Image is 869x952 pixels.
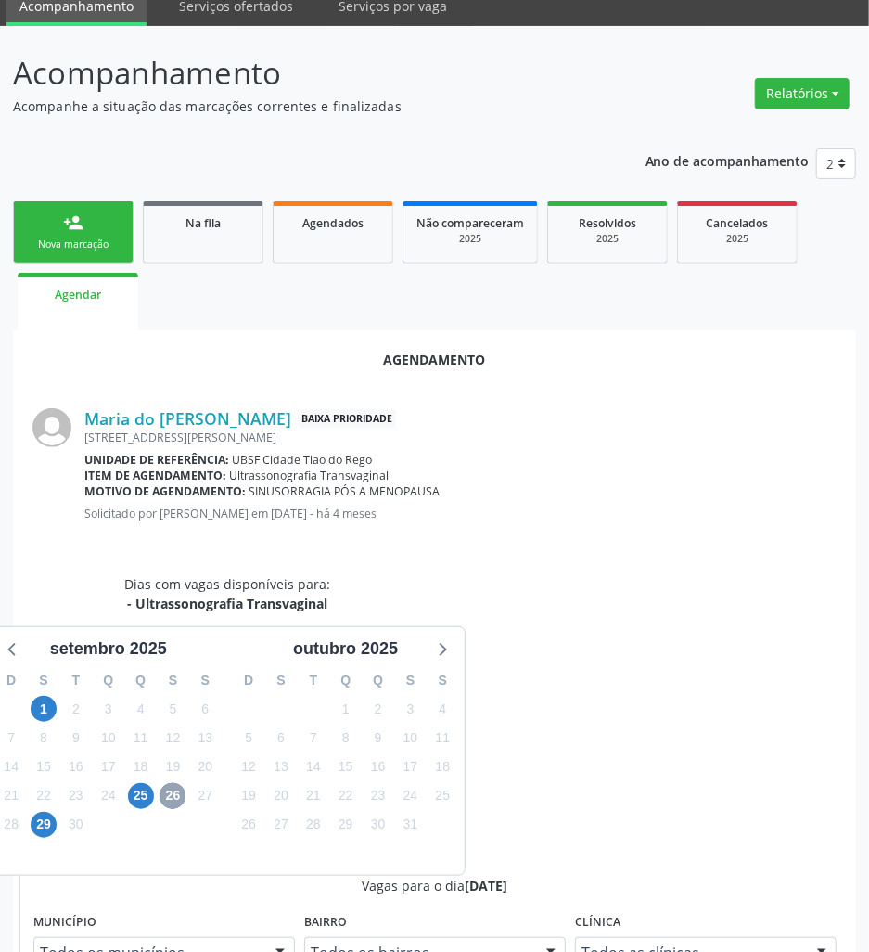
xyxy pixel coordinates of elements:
span: terça-feira, 2 de setembro de 2025 [63,696,89,722]
p: Acompanhamento [13,50,603,96]
span: quinta-feira, 9 de outubro de 2025 [365,725,391,751]
span: sábado, 4 de outubro de 2025 [429,696,455,722]
div: - Ultrassonografia Transvaginal [124,594,330,613]
div: S [394,666,427,695]
span: quarta-feira, 10 de setembro de 2025 [96,725,121,751]
div: T [59,666,92,695]
img: img [32,408,71,447]
span: quinta-feira, 23 de outubro de 2025 [365,783,391,809]
span: quinta-feira, 25 de setembro de 2025 [128,783,154,809]
span: Resolvidos [579,215,636,231]
span: domingo, 5 de outubro de 2025 [236,725,262,751]
span: quarta-feira, 3 de setembro de 2025 [96,696,121,722]
div: S [189,666,222,695]
div: person_add [63,212,83,233]
span: quinta-feira, 4 de setembro de 2025 [128,696,154,722]
span: sexta-feira, 12 de setembro de 2025 [160,725,185,751]
span: sábado, 11 de outubro de 2025 [429,725,455,751]
span: quarta-feira, 17 de setembro de 2025 [96,754,121,780]
span: Baixa Prioridade [298,409,396,429]
span: terça-feira, 28 de outubro de 2025 [300,812,326,838]
button: Relatórios [755,78,850,109]
span: sexta-feira, 10 de outubro de 2025 [397,725,423,751]
span: segunda-feira, 20 de outubro de 2025 [268,783,294,809]
span: segunda-feira, 29 de setembro de 2025 [31,812,57,838]
span: terça-feira, 21 de outubro de 2025 [300,783,326,809]
span: sábado, 13 de setembro de 2025 [192,725,218,751]
span: quinta-feira, 18 de setembro de 2025 [128,754,154,780]
div: Q [124,666,157,695]
p: Solicitado por [PERSON_NAME] em [DATE] - há 4 meses [84,506,837,521]
span: quarta-feira, 1 de outubro de 2025 [333,696,359,722]
span: sábado, 6 de setembro de 2025 [192,696,218,722]
span: sábado, 18 de outubro de 2025 [429,754,455,780]
span: segunda-feira, 6 de outubro de 2025 [268,725,294,751]
span: sexta-feira, 19 de setembro de 2025 [160,754,185,780]
span: segunda-feira, 15 de setembro de 2025 [31,754,57,780]
span: Não compareceram [416,215,524,231]
b: Item de agendamento: [84,468,226,483]
span: terça-feira, 9 de setembro de 2025 [63,725,89,751]
span: UBSF Cidade Tiao do Rego [233,452,373,468]
a: Maria do [PERSON_NAME] [84,408,291,429]
div: S [28,666,60,695]
span: quinta-feira, 11 de setembro de 2025 [128,725,154,751]
span: segunda-feira, 13 de outubro de 2025 [268,754,294,780]
span: terça-feira, 14 de outubro de 2025 [300,754,326,780]
span: domingo, 26 de outubro de 2025 [236,812,262,838]
span: terça-feira, 16 de setembro de 2025 [63,754,89,780]
span: quinta-feira, 16 de outubro de 2025 [365,754,391,780]
span: Ultrassonografia Transvaginal [230,468,390,483]
span: sexta-feira, 24 de outubro de 2025 [397,783,423,809]
span: sábado, 20 de setembro de 2025 [192,754,218,780]
span: SINUSORRAGIA PÓS A MENOPAUSA [249,483,441,499]
div: S [157,666,189,695]
div: setembro 2025 [43,637,174,662]
b: Motivo de agendamento: [84,483,246,499]
span: terça-feira, 7 de outubro de 2025 [300,725,326,751]
div: Agendamento [32,350,837,369]
div: Vagas para o dia [33,876,837,895]
span: Cancelados [707,215,769,231]
span: segunda-feira, 1 de setembro de 2025 [31,696,57,722]
div: Q [329,666,362,695]
span: sexta-feira, 31 de outubro de 2025 [397,812,423,838]
span: sábado, 25 de outubro de 2025 [429,783,455,809]
span: segunda-feira, 22 de setembro de 2025 [31,783,57,809]
span: sábado, 27 de setembro de 2025 [192,783,218,809]
div: 2025 [416,232,524,246]
span: Agendar [55,287,101,302]
span: terça-feira, 30 de setembro de 2025 [63,812,89,838]
div: S [265,666,298,695]
span: [DATE] [466,877,508,894]
div: Q [362,666,394,695]
span: quarta-feira, 8 de outubro de 2025 [333,725,359,751]
span: Agendados [302,215,364,231]
div: outubro 2025 [286,637,405,662]
span: sexta-feira, 3 de outubro de 2025 [397,696,423,722]
span: segunda-feira, 27 de outubro de 2025 [268,812,294,838]
div: S [427,666,459,695]
span: quarta-feira, 24 de setembro de 2025 [96,783,121,809]
span: quarta-feira, 15 de outubro de 2025 [333,754,359,780]
span: domingo, 12 de outubro de 2025 [236,754,262,780]
div: Nova marcação [27,238,120,251]
span: quarta-feira, 29 de outubro de 2025 [333,812,359,838]
label: Bairro [304,908,347,937]
div: Q [92,666,124,695]
span: terça-feira, 23 de setembro de 2025 [63,783,89,809]
span: quarta-feira, 22 de outubro de 2025 [333,783,359,809]
p: Ano de acompanhamento [645,148,810,172]
div: T [297,666,329,695]
span: quinta-feira, 30 de outubro de 2025 [365,812,391,838]
span: sexta-feira, 17 de outubro de 2025 [397,754,423,780]
span: quinta-feira, 2 de outubro de 2025 [365,696,391,722]
label: Clínica [575,908,620,937]
b: Unidade de referência: [84,452,229,468]
span: domingo, 19 de outubro de 2025 [236,783,262,809]
div: Dias com vagas disponíveis para: [124,574,330,613]
div: [STREET_ADDRESS][PERSON_NAME] [84,430,837,445]
div: 2025 [561,232,654,246]
div: D [233,666,265,695]
span: Na fila [185,215,221,231]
